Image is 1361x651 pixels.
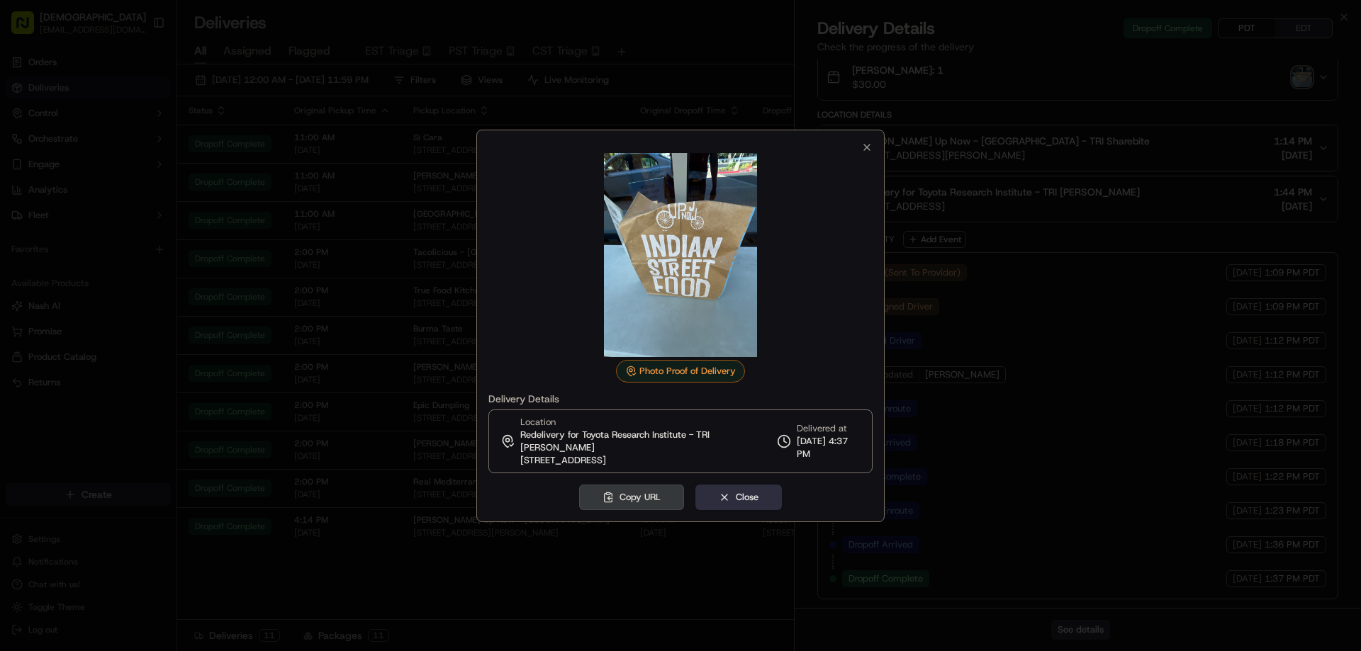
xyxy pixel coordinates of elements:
span: Knowledge Base [28,204,108,218]
span: [DATE] 4:37 PM [797,435,861,460]
div: 💻 [120,205,131,217]
input: Got a question? Start typing here... [37,91,255,106]
div: 📗 [14,205,26,217]
img: Nash [14,14,43,43]
span: Redelivery for Toyota Research Institute - TRI [PERSON_NAME] [520,429,774,454]
a: Powered byPylon [100,238,172,249]
label: Delivery Details [488,394,873,404]
span: Location [520,416,556,429]
div: Start new chat [48,135,233,149]
span: Delivered at [797,422,861,435]
div: We're available if you need us! [48,149,179,160]
img: photo_proof_of_delivery image [578,153,783,357]
button: Close [695,485,782,510]
p: Welcome 👋 [14,57,258,79]
span: [STREET_ADDRESS] [520,454,606,467]
img: 1736555255976-a54dd68f-1ca7-489b-9aae-adbdc363a1c4 [14,135,40,160]
span: API Documentation [134,204,228,218]
button: Start new chat [241,139,258,156]
div: Photo Proof of Delivery [616,360,745,383]
span: Pylon [141,239,172,249]
a: 📗Knowledge Base [9,198,114,224]
button: Copy URL [579,485,684,510]
a: 💻API Documentation [114,198,233,224]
